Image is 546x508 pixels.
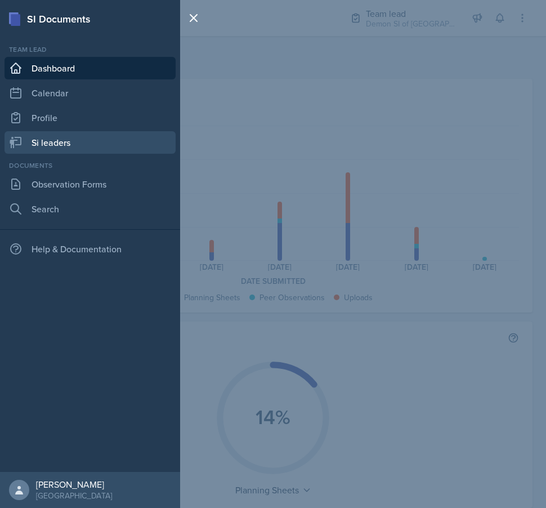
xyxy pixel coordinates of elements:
div: Team lead [5,44,176,55]
a: Observation Forms [5,173,176,195]
a: Search [5,198,176,220]
div: Help & Documentation [5,238,176,260]
div: [PERSON_NAME] [36,479,112,490]
div: Documents [5,161,176,171]
a: Si leaders [5,131,176,154]
a: Profile [5,106,176,129]
a: Calendar [5,82,176,104]
div: [GEOGRAPHIC_DATA] [36,490,112,501]
a: Dashboard [5,57,176,79]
